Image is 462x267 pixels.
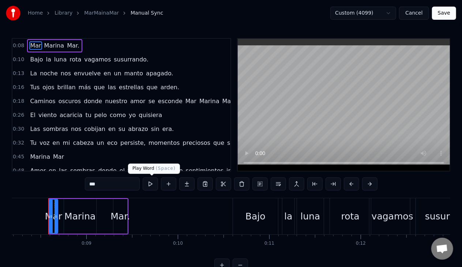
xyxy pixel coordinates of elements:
[104,97,128,105] span: nuestro
[118,125,126,133] span: su
[84,10,119,17] a: MarMainaMar
[129,97,146,105] span: amor
[108,125,116,133] span: en
[94,111,108,119] span: pelo
[29,166,46,175] span: Amor
[284,210,292,223] div: la
[199,97,220,105] span: Marina
[109,111,127,119] span: como
[356,241,366,247] div: 0:12
[52,139,61,147] span: en
[13,42,24,49] span: 0:08
[45,55,52,64] span: la
[113,55,149,64] span: susurrando.
[39,69,59,78] span: noche
[29,153,51,161] span: Marina
[432,7,456,20] button: Save
[13,139,24,147] span: 0:32
[13,125,24,133] span: 0:30
[84,111,92,119] span: tu
[213,139,225,147] span: que
[98,166,117,175] span: donde
[64,210,95,223] div: Marina
[226,139,233,147] span: si
[107,83,117,91] span: las
[29,111,36,119] span: El
[128,111,136,119] span: yo
[128,163,180,174] div: Play Word
[157,97,183,105] span: esconde
[6,6,20,20] img: youka
[42,83,55,91] span: ojos
[222,97,243,105] span: Marina
[29,97,56,105] span: Caminos
[29,125,41,133] span: Las
[29,55,44,64] span: Bajo
[58,97,82,105] span: oscuros
[341,210,360,223] div: rota
[120,139,146,147] span: persiste,
[148,97,156,105] span: se
[372,210,413,223] div: vagamos
[59,111,83,119] span: acaricia
[264,241,274,247] div: 0:11
[118,83,144,91] span: estrellas
[55,10,72,17] a: Library
[13,153,24,161] span: 0:45
[29,41,42,50] span: Mar
[399,7,429,20] button: Cancel
[431,238,453,260] div: Відкритий чат
[150,125,160,133] span: sin
[83,125,106,133] span: cobijan
[83,97,103,105] span: donde
[93,83,105,91] span: que
[72,139,95,147] span: cabeza
[127,166,149,175] span: tiempo
[58,166,68,175] span: las
[13,98,24,105] span: 0:18
[146,83,158,91] span: que
[162,125,174,133] span: era.
[127,125,149,133] span: abrazo
[13,167,24,174] span: 0:48
[138,111,163,119] span: quisiera
[48,166,57,175] span: en
[160,83,180,91] span: arden.
[13,84,24,91] span: 0:16
[62,139,71,147] span: mi
[300,210,320,223] div: luna
[28,10,43,17] a: Home
[156,166,176,171] span: ( Space )
[57,83,76,91] span: brillan
[145,69,174,78] span: apagado.
[103,69,112,78] span: en
[52,153,65,161] span: Mar
[29,69,38,78] span: La
[185,166,224,175] span: sentimientos
[245,210,266,223] div: Bajo
[131,10,163,17] span: Manual Sync
[96,139,105,147] span: un
[182,139,211,147] span: preciosos
[13,112,24,119] span: 0:26
[29,83,40,91] span: Tus
[226,166,251,175] span: infinitos
[83,55,112,64] span: vagamos
[29,139,37,147] span: Tu
[39,139,50,147] span: voz
[113,69,122,78] span: un
[70,166,96,175] span: sombras
[119,166,125,175] span: el
[13,56,24,63] span: 0:10
[38,111,57,119] span: viento
[45,210,62,223] div: Mar
[66,41,80,50] span: Mar.
[78,83,92,91] span: más
[110,210,130,223] div: Mar.
[82,241,91,247] div: 0:09
[106,139,118,147] span: eco
[69,55,82,64] span: rota
[124,69,144,78] span: manto
[44,41,65,50] span: Marina
[185,97,197,105] span: Mar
